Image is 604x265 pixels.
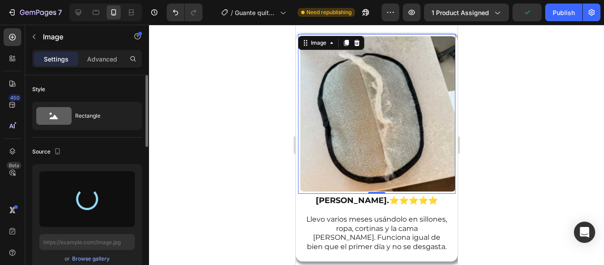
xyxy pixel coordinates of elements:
button: Browse gallery [72,254,110,263]
div: Rectangle [75,106,129,126]
div: 450 [8,94,21,101]
button: 7 [4,4,66,21]
span: or [65,253,70,264]
span: 1 product assigned [432,8,489,17]
div: Beta [7,162,21,169]
button: Publish [545,4,582,21]
input: https://example.com/image.jpg [39,234,135,250]
div: Open Intercom Messenger [574,222,595,243]
p: Settings [44,54,69,64]
div: Source [32,146,63,158]
span: Need republishing [306,8,352,16]
div: Publish [553,8,575,17]
button: 1 product assigned [424,4,509,21]
div: Browse gallery [72,255,110,263]
div: Undo/Redo [167,4,203,21]
p: Image [43,31,118,42]
p: Advanced [87,54,117,64]
span: Guante quita pelusa [235,8,276,17]
p: 7 [58,7,62,18]
div: Style [32,85,45,93]
iframe: Design area [296,25,458,265]
span: / [231,8,233,17]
